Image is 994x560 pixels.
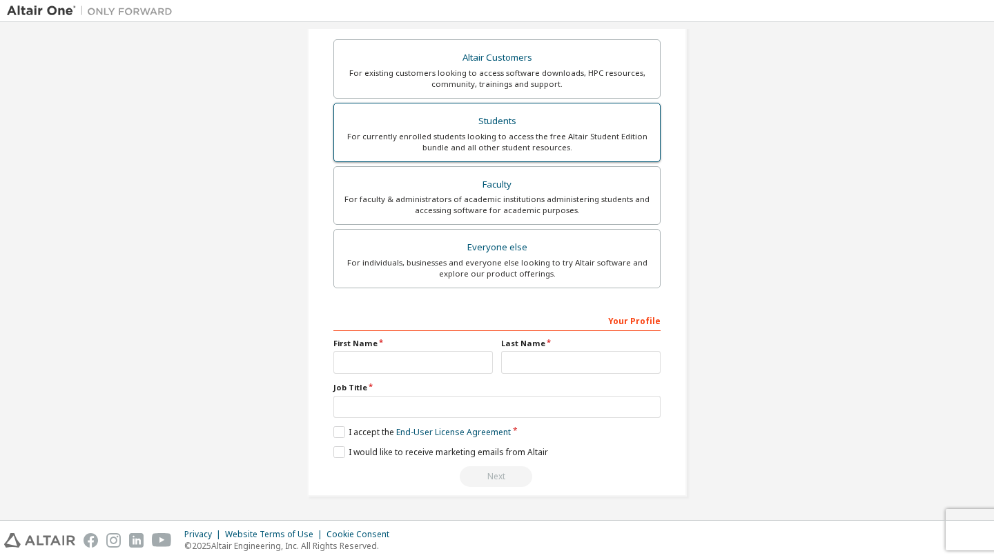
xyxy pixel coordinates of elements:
label: First Name [333,338,493,349]
label: I would like to receive marketing emails from Altair [333,446,548,458]
div: For faculty & administrators of academic institutions administering students and accessing softwa... [342,194,652,216]
a: End-User License Agreement [396,426,511,438]
div: Students [342,112,652,131]
div: Faculty [342,175,652,194]
img: instagram.svg [106,533,121,548]
div: Your Profile [333,309,661,331]
div: For currently enrolled students looking to access the free Altair Student Edition bundle and all ... [342,131,652,153]
div: Altair Customers [342,48,652,68]
label: Last Name [501,338,661,349]
label: Job Title [333,382,661,393]
div: Website Terms of Use [225,529,327,540]
div: Everyone else [342,238,652,257]
img: altair_logo.svg [4,533,75,548]
div: Privacy [184,529,225,540]
label: I accept the [333,426,511,438]
div: For individuals, businesses and everyone else looking to try Altair software and explore our prod... [342,257,652,279]
img: linkedin.svg [129,533,144,548]
div: For existing customers looking to access software downloads, HPC resources, community, trainings ... [342,68,652,90]
img: youtube.svg [152,533,172,548]
img: Altair One [7,4,179,18]
div: Cookie Consent [327,529,398,540]
img: facebook.svg [84,533,98,548]
p: © 2025 Altair Engineering, Inc. All Rights Reserved. [184,540,398,552]
div: Read and acccept EULA to continue [333,466,661,487]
